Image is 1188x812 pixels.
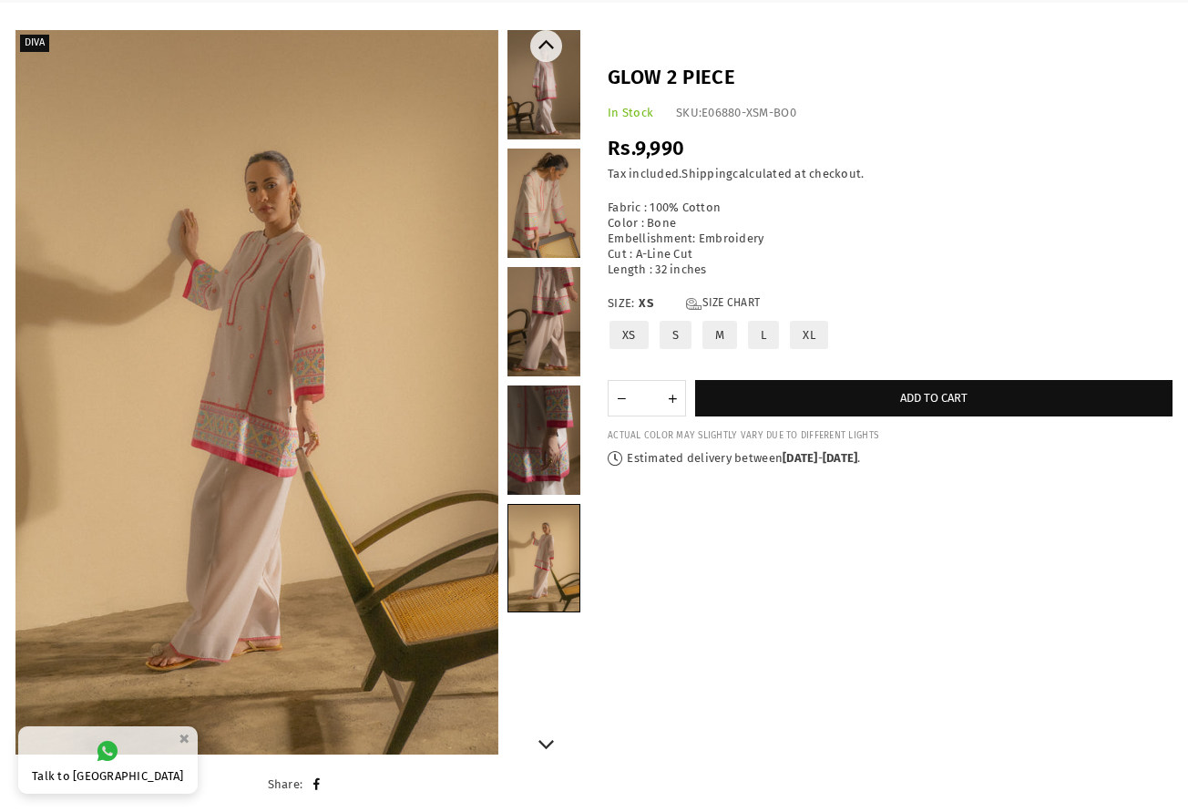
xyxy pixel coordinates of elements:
[608,64,1173,92] h1: Glow 2 piece
[823,451,858,465] time: [DATE]
[686,296,760,312] a: Size Chart
[695,380,1173,416] button: Add to cart
[681,167,732,181] a: Shipping
[530,30,562,62] button: Previous
[658,319,693,351] label: S
[608,200,1173,277] div: Fabric : 100% Cotton Color : Bone Embellishment: Embroidery Cut : A-Line Cut Length : 32 inches
[173,724,195,754] button: ×
[608,319,650,351] label: XS
[608,106,653,119] span: In Stock
[639,296,675,312] span: XS
[701,319,739,351] label: M
[18,726,198,794] a: Talk to [GEOGRAPHIC_DATA]
[20,35,49,52] label: Diva
[608,430,1173,442] div: ACTUAL COLOR MAY SLIGHTLY VARY DUE TO DIFFERENT LIGHTS
[676,106,796,121] div: SKU:
[608,451,1173,467] p: Estimated delivery between - .
[788,319,830,351] label: XL
[608,296,1173,312] label: Size:
[746,319,781,351] label: L
[608,136,684,160] span: Rs.9,990
[268,777,303,791] span: Share:
[702,106,796,119] span: E06880-XSM-BO0
[608,167,1173,182] div: Tax included. calculated at checkout.
[15,30,498,755] img: Glow 2 piece
[783,451,818,465] time: [DATE]
[608,380,686,416] quantity-input: Quantity
[900,391,968,405] span: Add to cart
[530,727,562,759] button: Next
